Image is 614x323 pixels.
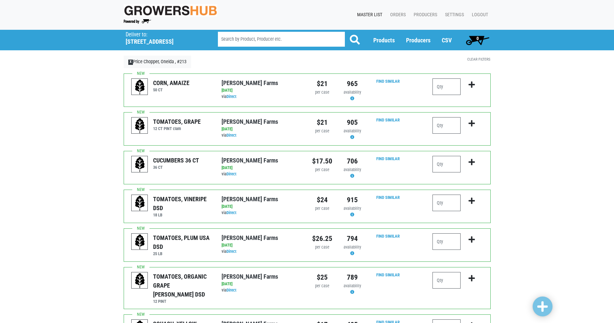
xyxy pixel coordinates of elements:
div: TOMATOES, ORGANIC GRAPE [PERSON_NAME] DSD [153,272,212,299]
div: $26.25 [312,233,332,244]
a: Orders [385,9,408,21]
span: Price Chopper, Oneida , #213 (142 Genesee St, Oneida, NY 13421, USA) [126,30,206,45]
a: Find Similar [376,117,400,122]
h6: 50 CT [153,87,189,92]
div: per case [312,89,332,96]
div: per case [312,244,332,251]
a: Producers [406,37,430,44]
a: Direct [226,94,236,99]
a: Find Similar [376,156,400,161]
a: Find Similar [376,234,400,239]
div: per case [312,128,332,134]
div: 915 [342,195,362,205]
a: [PERSON_NAME] Farms [222,157,278,164]
a: Products [373,37,395,44]
a: [PERSON_NAME] Farms [222,118,278,125]
div: $21 [312,78,332,89]
div: via [222,210,302,216]
div: [DATE] [222,165,302,171]
h6: 12 CT PINT clam [153,126,201,131]
a: Direct [226,249,236,254]
a: Master List [352,9,385,21]
a: Find Similar [376,79,400,84]
div: per case [312,283,332,289]
div: 706 [342,156,362,166]
a: Direct [226,210,236,215]
input: Qty [432,233,461,250]
div: via [222,132,302,139]
div: per case [312,206,332,212]
a: Find Similar [376,195,400,200]
div: $21 [312,117,332,128]
div: [DATE] [222,204,302,210]
div: 794 [342,233,362,244]
div: [DATE] [222,242,302,249]
a: Settings [440,9,467,21]
div: TOMATOES, GRAPE [153,117,201,126]
img: placeholder-variety-43d6402dacf2d531de610a020419775a.svg [132,272,148,289]
h6: 12 PINT [153,299,212,304]
img: placeholder-variety-43d6402dacf2d531de610a020419775a.svg [132,79,148,95]
div: via [222,287,302,294]
div: $25 [312,272,332,283]
input: Qty [432,195,461,211]
img: placeholder-variety-43d6402dacf2d531de610a020419775a.svg [132,156,148,173]
span: availability [344,206,361,211]
input: Qty [432,272,461,289]
h5: [STREET_ADDRESS] [126,38,201,45]
img: Powered by Big Wheelbarrow [124,19,151,24]
h6: 18 LB [153,212,212,217]
div: $24 [312,195,332,205]
span: availability [344,167,361,172]
span: availability [344,90,361,95]
a: XPrice Chopper, Oneida , #213 [124,56,191,68]
a: Direct [226,171,236,176]
a: Producers [408,9,440,21]
a: [PERSON_NAME] Farms [222,234,278,241]
div: CUCUMBERS 36 CT [153,156,199,165]
div: TOMATOES, PLUM USA DSD [153,233,212,251]
div: via [222,249,302,255]
div: per case [312,167,332,173]
h6: 36 CT [153,165,199,170]
img: placeholder-variety-43d6402dacf2d531de610a020419775a.svg [132,195,148,211]
div: CORN, AMAIZE [153,78,189,87]
input: Qty [432,156,461,172]
div: $17.50 [312,156,332,166]
p: Deliver to: [126,31,201,38]
span: 0 [476,36,479,41]
h6: 25 LB [153,251,212,256]
input: Qty [432,78,461,95]
a: CSV [442,37,452,44]
a: [PERSON_NAME] Farms [222,79,278,86]
div: 905 [342,117,362,128]
div: 789 [342,272,362,283]
div: via [222,171,302,177]
input: Qty [432,117,461,134]
div: [DATE] [222,126,302,132]
img: original-fc7597fdc6adbb9d0e2ae620e786d1a2.jpg [124,4,218,17]
span: availability [344,245,361,250]
a: Logout [467,9,491,21]
a: 0 [463,33,492,47]
input: Search by Product, Producer etc. [218,32,345,47]
span: availability [344,283,361,288]
a: Find Similar [376,272,400,277]
img: placeholder-variety-43d6402dacf2d531de610a020419775a.svg [132,117,148,134]
img: placeholder-variety-43d6402dacf2d531de610a020419775a.svg [132,234,148,250]
a: Clear Filters [467,57,490,62]
div: 965 [342,78,362,89]
a: [PERSON_NAME] Farms [222,273,278,280]
div: [DATE] [222,281,302,287]
a: Direct [226,288,236,293]
div: TOMATOES, VINERIPE DSD [153,195,212,212]
span: availability [344,128,361,133]
div: [DATE] [222,87,302,94]
span: X [128,60,133,65]
a: Direct [226,133,236,138]
div: via [222,94,302,100]
a: [PERSON_NAME] Farms [222,196,278,203]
